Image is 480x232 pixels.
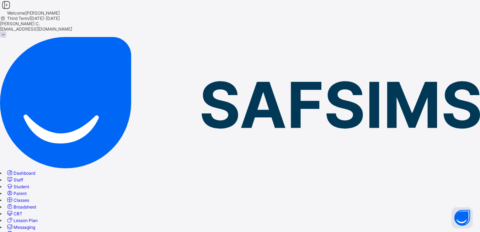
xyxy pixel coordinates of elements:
[14,225,35,230] span: Messaging
[14,218,38,223] span: Lesson Plan
[14,170,35,176] span: Dashboard
[6,225,35,230] a: Messaging
[14,177,23,183] span: Staff
[6,170,35,176] a: Dashboard
[14,191,27,196] span: Parent
[6,204,36,210] a: Broadsheet
[6,197,29,203] a: Classes
[6,218,38,223] a: Lesson Plan
[14,197,29,203] span: Classes
[14,184,29,189] span: Student
[6,211,22,216] a: CBT
[452,207,473,228] button: Open asap
[6,191,27,196] a: Parent
[14,204,36,210] span: Broadsheet
[7,10,60,16] span: Welcome [PERSON_NAME]
[6,184,29,189] a: Student
[14,211,22,216] span: CBT
[6,177,23,183] a: Staff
